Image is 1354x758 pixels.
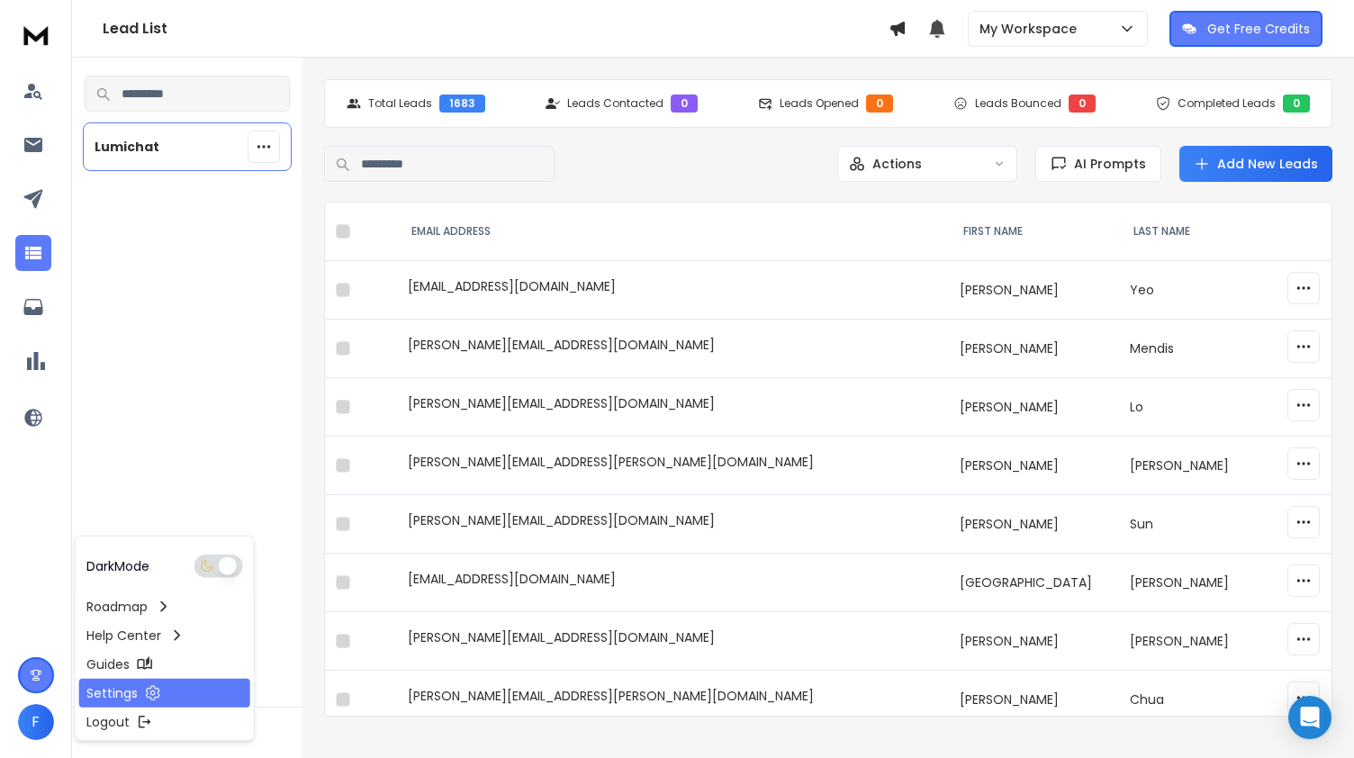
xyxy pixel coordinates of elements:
p: My Workspace [979,20,1084,38]
td: [PERSON_NAME] [1119,554,1245,612]
a: Guides [79,650,250,679]
td: [PERSON_NAME] [949,612,1120,671]
div: [PERSON_NAME][EMAIL_ADDRESS][DOMAIN_NAME] [408,511,938,537]
div: 0 [671,95,698,113]
button: F [18,704,54,740]
p: Completed Leads [1178,96,1276,111]
div: Open Intercom Messenger [1288,696,1331,739]
h1: Lead List [103,18,889,40]
button: Get Free Credits [1169,11,1322,47]
td: Mendis [1119,320,1245,378]
div: [PERSON_NAME][EMAIL_ADDRESS][DOMAIN_NAME] [408,336,938,361]
p: Dark Mode [86,557,149,575]
p: Guides [86,655,130,673]
div: 1683 [439,95,485,113]
p: Lumichat [95,138,159,156]
p: Leads Contacted [567,96,663,111]
div: 0 [1069,95,1096,113]
p: Settings [86,684,138,702]
p: Logout [86,713,130,731]
p: Total Leads [368,96,432,111]
td: [PERSON_NAME] [949,261,1120,320]
p: Leads Opened [780,96,859,111]
th: FIRST NAME [949,203,1120,261]
td: [PERSON_NAME] [949,671,1120,729]
td: [GEOGRAPHIC_DATA] [949,554,1120,612]
span: AI Prompts [1067,155,1146,173]
td: [PERSON_NAME] [949,320,1120,378]
td: [PERSON_NAME] [1119,437,1245,495]
p: Leads Bounced [975,96,1061,111]
div: 0 [1283,95,1310,113]
td: [PERSON_NAME] [949,378,1120,437]
td: Sun [1119,495,1245,554]
td: Lo [1119,378,1245,437]
td: [PERSON_NAME] [1119,612,1245,671]
div: [EMAIL_ADDRESS][DOMAIN_NAME] [408,277,938,302]
div: [PERSON_NAME][EMAIL_ADDRESS][PERSON_NAME][DOMAIN_NAME] [408,453,938,478]
button: Add New Leads [1179,146,1332,182]
div: [EMAIL_ADDRESS][DOMAIN_NAME] [408,570,938,595]
td: Chua [1119,671,1245,729]
a: Help Center [79,621,250,650]
p: Get Free Credits [1207,20,1310,38]
td: Yeo [1119,261,1245,320]
a: Roadmap [79,592,250,621]
th: LAST NAME [1119,203,1245,261]
img: logo [18,18,54,51]
div: 0 [866,95,893,113]
p: Actions [872,155,922,173]
button: AI Prompts [1035,146,1161,182]
td: [PERSON_NAME] [949,437,1120,495]
p: Help Center [86,627,161,645]
p: Roadmap [86,598,148,616]
div: [PERSON_NAME][EMAIL_ADDRESS][PERSON_NAME][DOMAIN_NAME] [408,687,938,712]
div: [PERSON_NAME][EMAIL_ADDRESS][DOMAIN_NAME] [408,394,938,420]
div: [PERSON_NAME][EMAIL_ADDRESS][DOMAIN_NAME] [408,628,938,654]
td: [PERSON_NAME] [949,495,1120,554]
a: Add New Leads [1194,155,1318,173]
a: Settings [79,679,250,708]
th: EMAIL ADDRESS [397,203,949,261]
